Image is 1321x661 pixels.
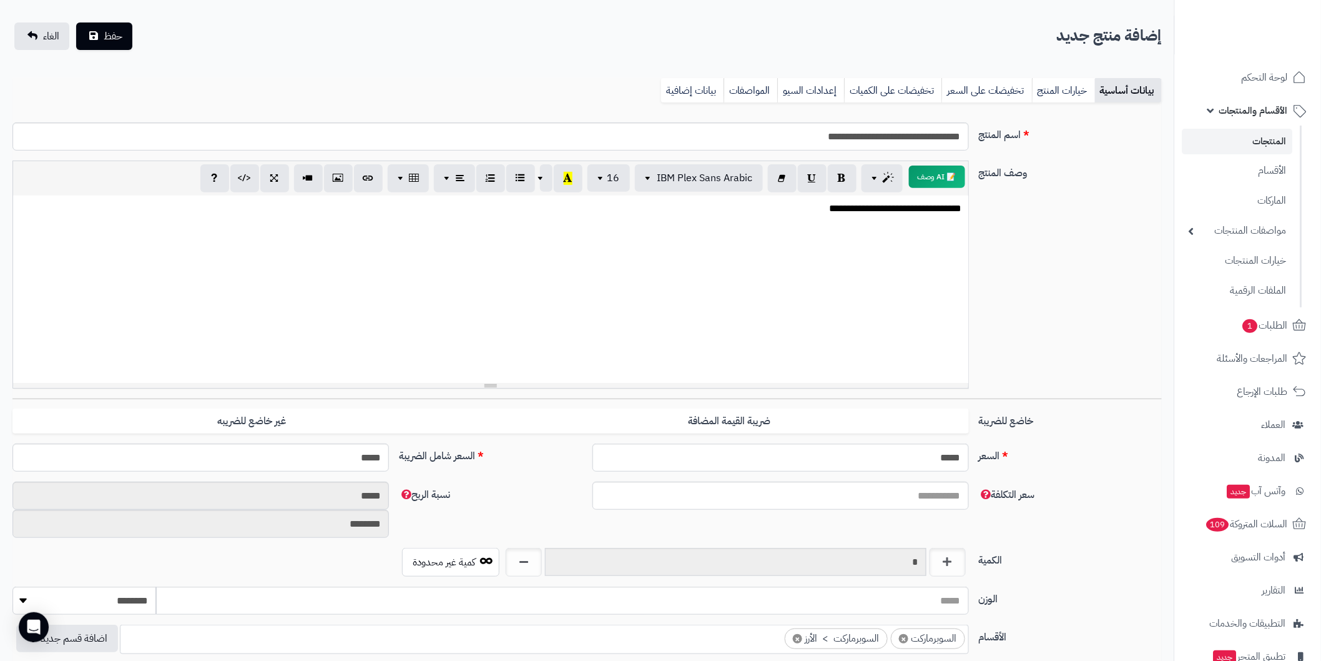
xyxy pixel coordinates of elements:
[1182,129,1293,154] a: المنتجات
[399,487,450,502] span: نسبة الربح
[1182,609,1314,639] a: التطبيقات والخدمات
[974,587,1167,607] label: الوزن
[587,164,630,192] button: 16
[844,78,941,103] a: تخفيضات على الكميات
[793,634,802,644] span: ×
[1057,23,1162,49] h2: إضافة منتج جديد
[974,122,1167,142] label: اسم المنتج
[1095,78,1162,103] a: بيانات أساسية
[1182,217,1293,244] a: مواصفات المنتجات
[1237,383,1288,400] span: طلبات الإرجاع
[1226,482,1286,500] span: وآتس آب
[974,625,1167,645] label: الأقسام
[974,161,1167,181] label: وصف المنتج
[777,78,844,103] a: إعدادات السيو
[1182,62,1314,92] a: لوحة التحكم
[899,634,908,644] span: ×
[1182,542,1314,572] a: أدوات التسويق
[19,612,49,642] div: Open Intercom Messenger
[12,409,491,434] label: غير خاضع للضريبه
[1182,509,1314,539] a: السلات المتروكة109
[979,487,1035,502] span: سعر التكلفة
[43,29,59,44] span: الغاء
[1182,575,1314,605] a: التقارير
[1182,187,1293,214] a: الماركات
[1182,277,1293,304] a: الملفات الرقمية
[974,444,1167,464] label: السعر
[891,629,965,649] li: السوبرماركت
[1242,317,1288,334] span: الطلبات
[1242,69,1288,86] span: لوحة التحكم
[909,166,965,188] button: 📝 AI وصف
[785,629,888,649] li: السوبرماركت > الأرز
[1210,615,1286,632] span: التطبيقات والخدمات
[1182,344,1314,374] a: المراجعات والأسئلة
[941,78,1032,103] a: تخفيضات على السعر
[607,171,620,186] span: 16
[104,29,122,44] span: حفظ
[1182,247,1293,274] a: خيارات المنتجات
[657,171,753,186] span: IBM Plex Sans Arabic
[1242,319,1258,333] span: 1
[1236,9,1309,36] img: logo-2.png
[1206,515,1288,533] span: السلات المتروكة
[1182,410,1314,440] a: العملاء
[974,409,1167,429] label: خاضع للضريبة
[1182,311,1314,340] a: الطلبات1
[1217,350,1288,367] span: المراجعات والأسئلة
[1219,102,1288,119] span: الأقسام والمنتجات
[76,22,132,50] button: حفظ
[1227,485,1250,499] span: جديد
[16,625,118,652] button: اضافة قسم جديد
[1206,517,1230,532] span: 109
[974,548,1167,568] label: الكمية
[724,78,777,103] a: المواصفات
[1032,78,1095,103] a: خيارات المنتج
[635,164,763,192] button: IBM Plex Sans Arabic
[394,444,587,464] label: السعر شامل الضريبة
[1262,416,1286,434] span: العملاء
[1232,549,1286,566] span: أدوات التسويق
[1182,377,1314,407] a: طلبات الإرجاع
[14,22,69,50] a: الغاء
[491,409,969,434] label: ضريبة القيمة المضافة
[1182,157,1293,184] a: الأقسام
[661,78,724,103] a: بيانات إضافية
[1262,582,1286,599] span: التقارير
[1182,476,1314,506] a: وآتس آبجديد
[1259,449,1286,467] span: المدونة
[1182,443,1314,473] a: المدونة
